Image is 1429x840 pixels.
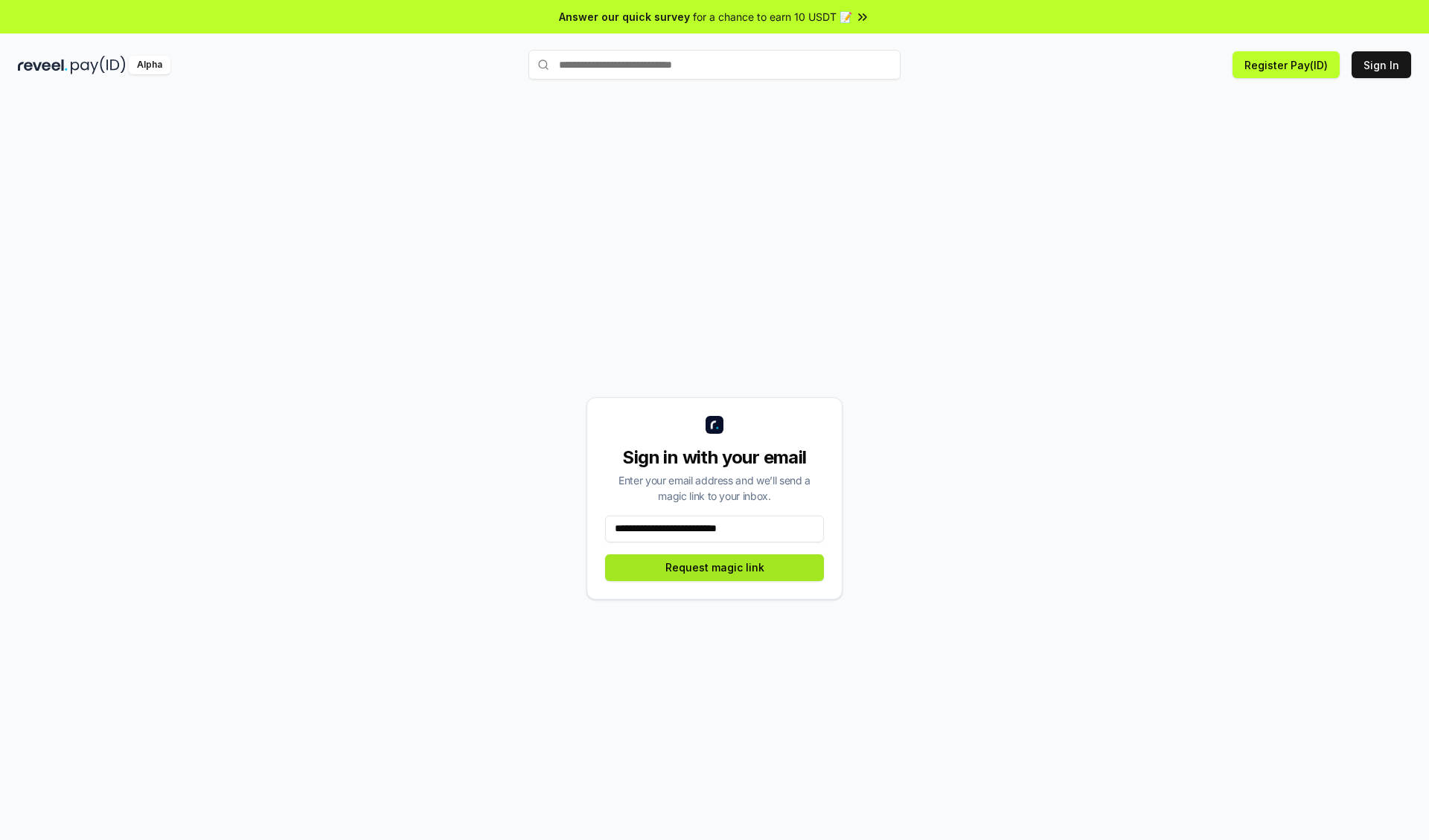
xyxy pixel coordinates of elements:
img: pay_id [71,56,126,74]
div: Alpha [129,56,170,74]
span: for a chance to earn 10 USDT 📝 [693,9,852,25]
img: reveel_dark [18,56,68,74]
div: Sign in with your email [605,446,824,469]
div: Enter your email address and we’ll send a magic link to your inbox. [605,472,824,504]
span: Answer our quick survey [559,9,690,25]
button: Sign In [1352,51,1411,78]
button: Request magic link [605,554,824,581]
img: logo_small [706,416,723,434]
button: Register Pay(ID) [1233,51,1340,78]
